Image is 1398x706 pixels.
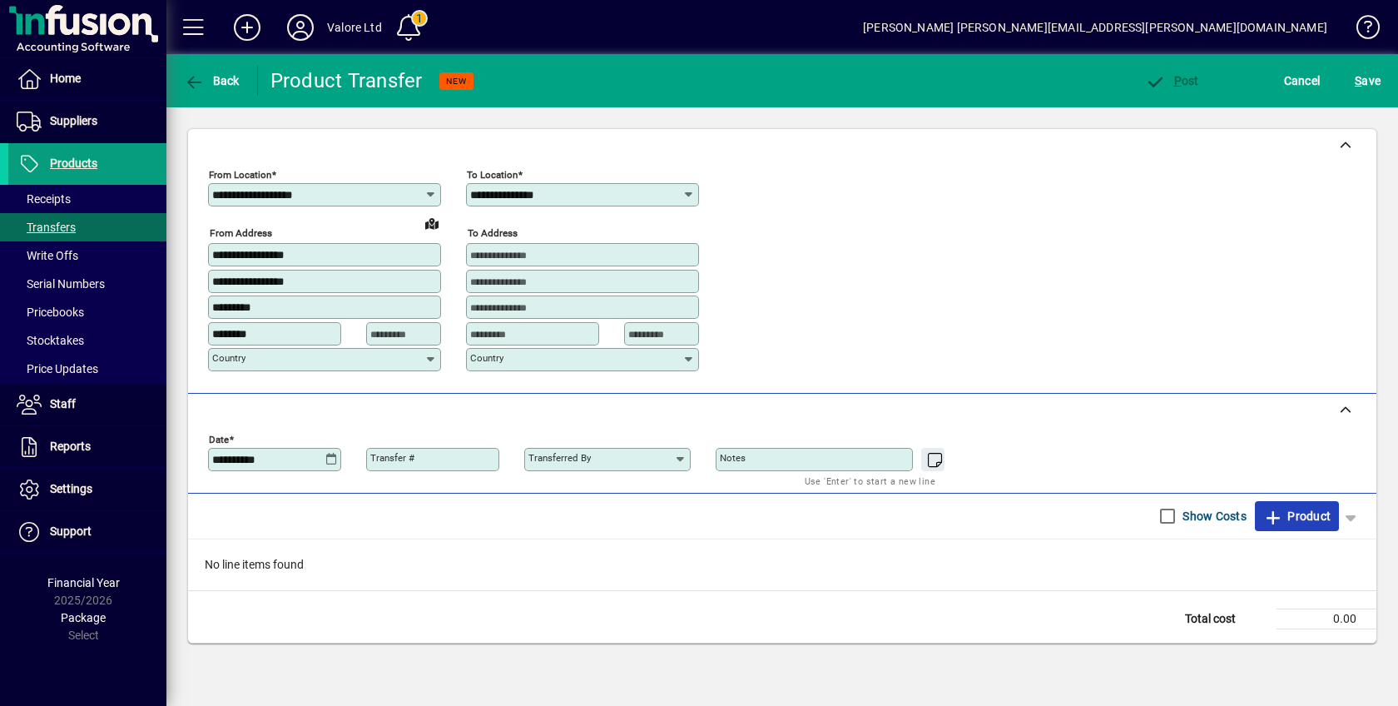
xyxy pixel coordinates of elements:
[8,58,166,100] a: Home
[8,241,166,270] a: Write Offs
[17,221,76,234] span: Transfers
[1179,508,1247,525] label: Show Costs
[419,210,445,236] a: View on map
[50,397,76,410] span: Staff
[1344,3,1377,57] a: Knowledge Base
[50,72,81,85] span: Home
[8,326,166,355] a: Stocktakes
[270,67,423,94] div: Product Transfer
[17,306,84,319] span: Pricebooks
[8,469,166,510] a: Settings
[805,471,935,490] mat-hint: Use 'Enter' to start a new line
[212,352,245,364] mat-label: Country
[166,66,258,96] app-page-header-button: Back
[50,157,97,170] span: Products
[863,14,1327,41] div: [PERSON_NAME] [PERSON_NAME][EMAIL_ADDRESS][PERSON_NAME][DOMAIN_NAME]
[1355,67,1381,94] span: ave
[8,101,166,142] a: Suppliers
[274,12,327,42] button: Profile
[8,213,166,241] a: Transfers
[1351,66,1385,96] button: Save
[1277,609,1376,629] td: 0.00
[1177,609,1277,629] td: Total cost
[17,192,71,206] span: Receipts
[47,576,120,589] span: Financial Year
[8,384,166,425] a: Staff
[1263,503,1331,529] span: Product
[209,433,229,445] mat-label: Date
[17,277,105,291] span: Serial Numbers
[8,511,166,553] a: Support
[209,169,271,181] mat-label: From location
[61,611,106,624] span: Package
[467,169,518,181] mat-label: To location
[50,482,92,495] span: Settings
[50,525,92,538] span: Support
[8,355,166,383] a: Price Updates
[1141,66,1203,96] button: Post
[17,362,98,375] span: Price Updates
[188,539,1376,590] div: No line items found
[1174,74,1182,87] span: P
[1145,74,1199,87] span: ost
[50,440,91,453] span: Reports
[446,76,467,87] span: NEW
[50,114,97,127] span: Suppliers
[470,352,503,364] mat-label: Country
[1280,66,1325,96] button: Cancel
[8,185,166,213] a: Receipts
[528,452,591,464] mat-label: Transferred by
[184,74,240,87] span: Back
[8,426,166,468] a: Reports
[17,249,78,262] span: Write Offs
[221,12,274,42] button: Add
[1255,501,1339,531] button: Product
[327,14,382,41] div: Valore Ltd
[720,452,746,464] mat-label: Notes
[370,452,414,464] mat-label: Transfer #
[1355,74,1361,87] span: S
[180,66,244,96] button: Back
[8,270,166,298] a: Serial Numbers
[1284,67,1321,94] span: Cancel
[17,334,84,347] span: Stocktakes
[8,298,166,326] a: Pricebooks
